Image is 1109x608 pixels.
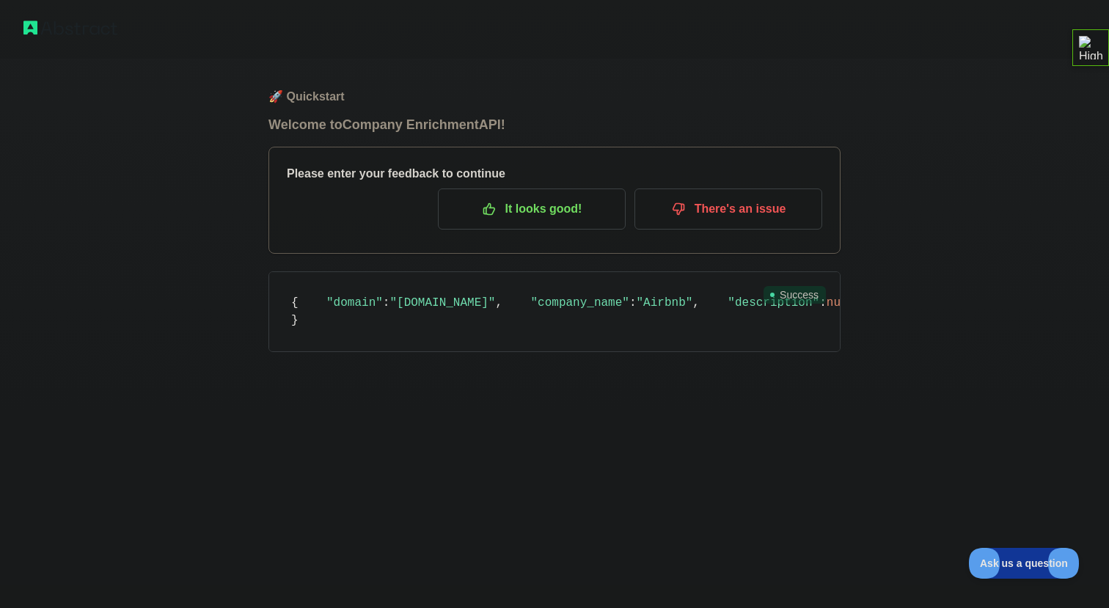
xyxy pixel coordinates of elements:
span: "company_name" [530,296,629,310]
span: Success [764,286,826,304]
span: , [495,296,502,310]
p: It looks good! [449,197,615,221]
span: : [383,296,390,310]
span: "domain" [326,296,383,310]
span: , [692,296,700,310]
span: { [291,296,299,310]
button: There's an issue [634,188,822,230]
img: Abstract logo [23,18,117,38]
iframe: Toggle Customer Support [969,548,1080,579]
span: "description" [728,296,819,310]
h3: Please enter your feedback to continue [287,165,822,183]
h1: Welcome to Company Enrichment API! [268,114,841,135]
h1: 🚀 Quickstart [268,59,841,114]
img: Highperformr Logo [1079,36,1102,59]
span: "Airbnb" [637,296,693,310]
span: : [629,296,637,310]
button: It looks good! [438,188,626,230]
span: "[DOMAIN_NAME]" [389,296,495,310]
span: null [827,296,854,310]
p: There's an issue [645,197,811,221]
